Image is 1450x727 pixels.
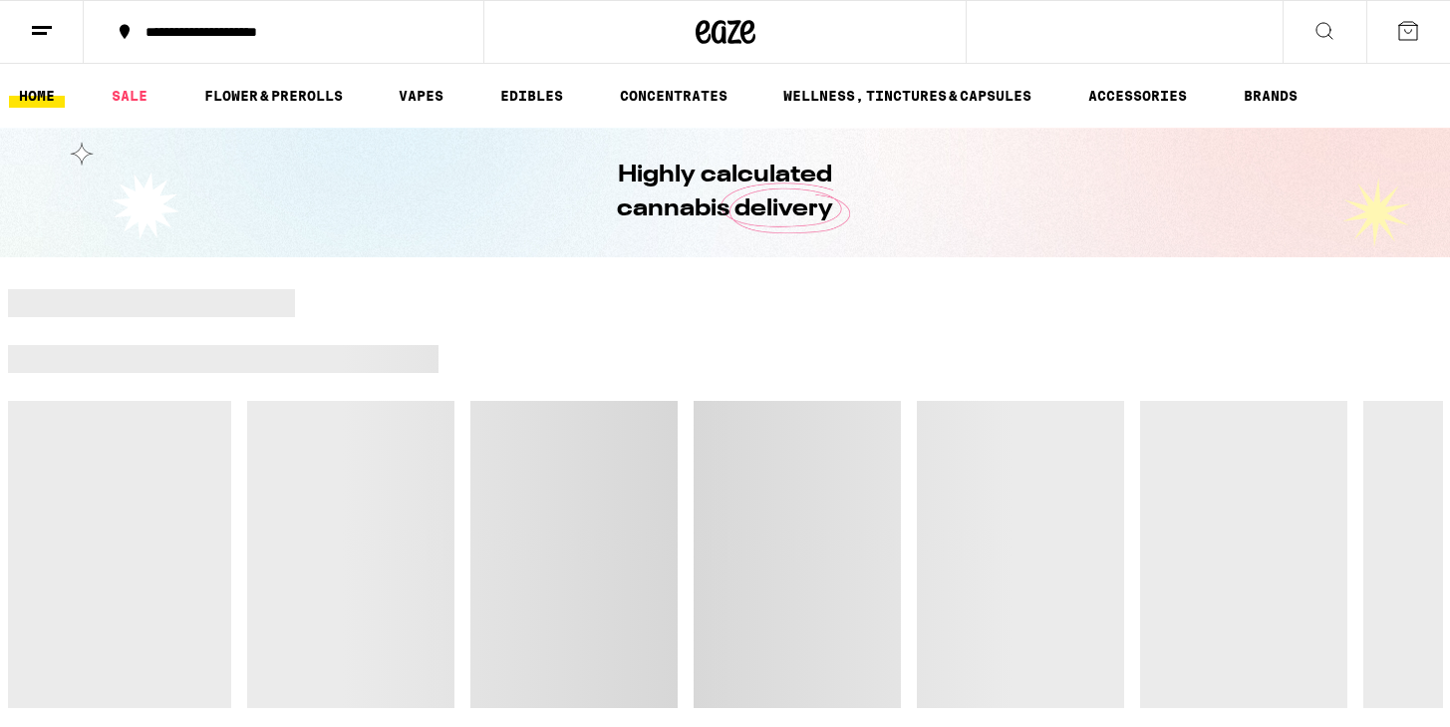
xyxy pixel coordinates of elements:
a: SALE [102,84,157,108]
a: BRANDS [1234,84,1307,108]
a: VAPES [389,84,453,108]
a: CONCENTRATES [610,84,737,108]
a: HOME [9,84,65,108]
a: FLOWER & PREROLLS [194,84,353,108]
a: EDIBLES [490,84,573,108]
a: WELLNESS, TINCTURES & CAPSULES [773,84,1041,108]
a: ACCESSORIES [1078,84,1197,108]
h1: Highly calculated cannabis delivery [561,159,890,226]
